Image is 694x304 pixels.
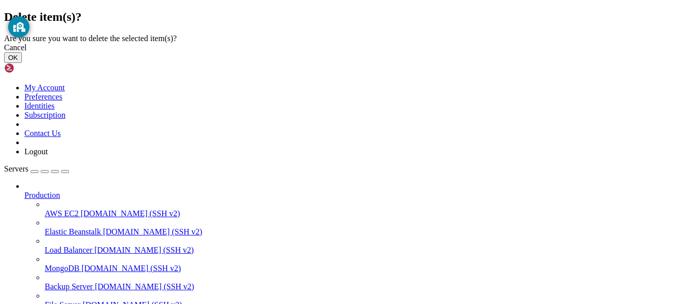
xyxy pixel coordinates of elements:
[57,228,61,237] span: ~
[94,246,194,254] span: [DOMAIN_NAME] (SSH v2)
[45,209,690,218] a: AWS EC2 [DOMAIN_NAME] (SSH v2)
[4,177,562,185] x-row: 2 additional security updates can be applied with ESM Apps.
[4,151,562,159] x-row: 157 updates can be applied immediately.
[4,21,562,30] x-row: System information as of [DATE]
[45,209,79,218] span: AWS EC2
[4,43,690,52] div: Cancel
[4,63,62,73] img: Shellngn
[4,220,562,228] x-row: Last login: [DATE] from [TECHNICAL_ID]
[103,227,203,236] span: [DOMAIN_NAME] (SSH v2)
[81,264,181,273] span: [DOMAIN_NAME] (SSH v2)
[4,116,562,125] x-row: [URL][DOMAIN_NAME]
[8,16,29,38] button: GoGuardian Privacy Information
[45,246,92,254] span: Load Balancer
[24,83,65,92] a: My Account
[45,255,690,273] li: MongoDB [DOMAIN_NAME] (SSH v2)
[4,159,562,168] x-row: To see these additional updates run: apt list --upgradable
[4,164,69,173] a: Servers
[4,185,562,194] x-row: Learn more about enabling ESM Apps service at [URL][DOMAIN_NAME]
[4,64,562,73] x-row: Swap usage: 72% IPv4 address for enp3s0: [TECHNICAL_ID]
[45,227,101,236] span: Elastic Beanstalk
[45,273,690,291] li: Backup Server [DOMAIN_NAME] (SSH v2)
[4,10,690,24] h2: Delete item(s)?
[45,264,690,273] a: MongoDB [DOMAIN_NAME] (SSH v2)
[45,218,690,237] li: Elastic Beanstalk [DOMAIN_NAME] (SSH v2)
[24,129,61,138] a: Contact Us
[4,56,562,64] x-row: Memory usage: 89% IPv4 address for enp3s0: [TECHNICAL_ID]
[4,133,562,142] x-row: Expanded Security Maintenance for Applications is not enabled.
[45,282,93,291] span: Backup Server
[45,246,690,255] a: Load Balancer [DOMAIN_NAME] (SSH v2)
[4,228,562,237] x-row: : $
[4,47,562,56] x-row: Usage of /: 31.7% of 914.78GB Users logged in: 1
[73,228,77,237] div: (16, 26)
[4,52,22,63] button: OK
[4,34,690,43] div: Are you sure you want to delete the selected item(s)?
[4,39,562,47] x-row: System load: 0.23 Processes: 269
[4,211,562,220] x-row: *** System restart required ***
[24,92,62,101] a: Preferences
[81,209,180,218] span: [DOMAIN_NAME] (SSH v2)
[24,191,60,199] span: Production
[4,228,53,237] span: osm@server-1
[4,4,562,13] x-row: * Support: [URL][DOMAIN_NAME]
[24,147,48,156] a: Logout
[4,99,562,108] x-row: just raised the bar for easy, resilient and secure K8s cluster deployment.
[24,111,66,119] a: Subscription
[24,191,690,200] a: Production
[45,200,690,218] li: AWS EC2 [DOMAIN_NAME] (SSH v2)
[45,264,79,273] span: MongoDB
[45,237,690,255] li: Load Balancer [DOMAIN_NAME] (SSH v2)
[4,73,562,82] x-row: Temperature: 36.0 C IPv4 address for enp3s0: [TECHNICAL_ID]
[24,102,55,110] a: Identities
[4,164,28,173] span: Servers
[45,282,690,291] a: Backup Server [DOMAIN_NAME] (SSH v2)
[95,282,195,291] span: [DOMAIN_NAME] (SSH v2)
[45,227,690,237] a: Elastic Beanstalk [DOMAIN_NAME] (SSH v2)
[4,90,562,99] x-row: * Strictly confined Kubernetes makes edge and IoT secure. Learn how MicroK8s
